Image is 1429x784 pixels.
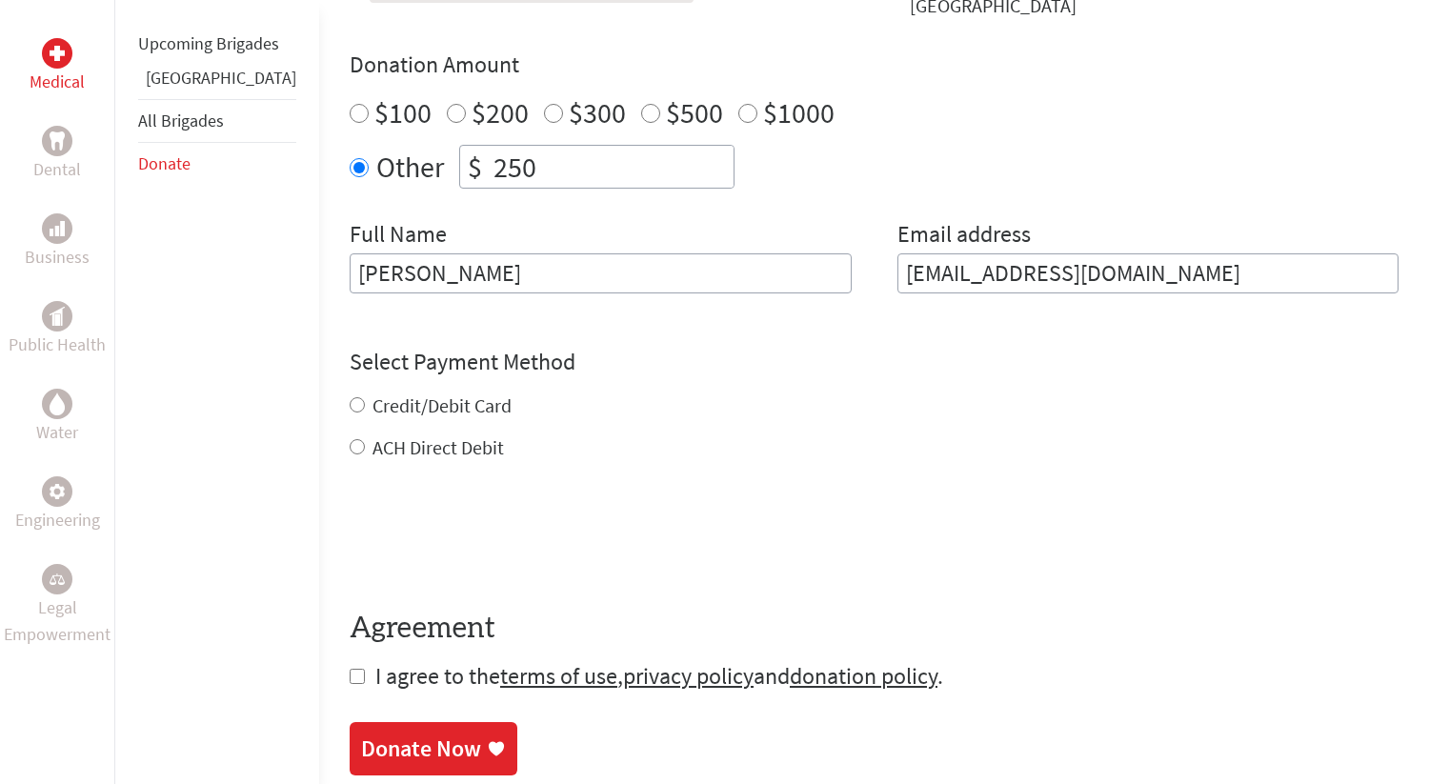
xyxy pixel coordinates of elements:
[15,476,100,533] a: EngineeringEngineering
[350,612,1399,646] h4: Agreement
[138,110,224,131] a: All Brigades
[30,69,85,95] p: Medical
[350,253,852,293] input: Enter Full Name
[25,244,90,271] p: Business
[138,65,296,99] li: Panama
[36,419,78,446] p: Water
[42,38,72,69] div: Medical
[623,661,754,691] a: privacy policy
[138,152,191,174] a: Donate
[790,661,937,691] a: donation policy
[350,722,517,775] a: Donate Now
[350,219,447,253] label: Full Name
[42,389,72,419] div: Water
[50,46,65,61] img: Medical
[569,94,626,131] label: $300
[138,23,296,65] li: Upcoming Brigades
[33,156,81,183] p: Dental
[350,499,639,573] iframe: reCAPTCHA
[376,145,444,189] label: Other
[361,734,481,764] div: Donate Now
[42,564,72,594] div: Legal Empowerment
[138,32,279,54] a: Upcoming Brigades
[666,94,723,131] label: $500
[36,389,78,446] a: WaterWater
[500,661,617,691] a: terms of use
[138,99,296,143] li: All Brigades
[25,213,90,271] a: BusinessBusiness
[42,476,72,507] div: Engineering
[372,435,504,459] label: ACH Direct Debit
[50,131,65,150] img: Dental
[460,146,490,188] div: $
[4,564,111,648] a: Legal EmpowermentLegal Empowerment
[4,594,111,648] p: Legal Empowerment
[50,307,65,326] img: Public Health
[350,347,1399,377] h4: Select Payment Method
[9,332,106,358] p: Public Health
[372,393,512,417] label: Credit/Debit Card
[897,253,1399,293] input: Your Email
[472,94,529,131] label: $200
[763,94,835,131] label: $1000
[350,50,1399,80] h4: Donation Amount
[30,38,85,95] a: MedicalMedical
[42,301,72,332] div: Public Health
[50,392,65,414] img: Water
[50,221,65,236] img: Business
[374,94,432,131] label: $100
[897,219,1031,253] label: Email address
[15,507,100,533] p: Engineering
[146,67,296,89] a: [GEOGRAPHIC_DATA]
[490,146,734,188] input: Enter Amount
[33,126,81,183] a: DentalDental
[9,301,106,358] a: Public HealthPublic Health
[50,484,65,499] img: Engineering
[138,143,296,185] li: Donate
[50,573,65,585] img: Legal Empowerment
[375,661,943,691] span: I agree to the , and .
[42,126,72,156] div: Dental
[42,213,72,244] div: Business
